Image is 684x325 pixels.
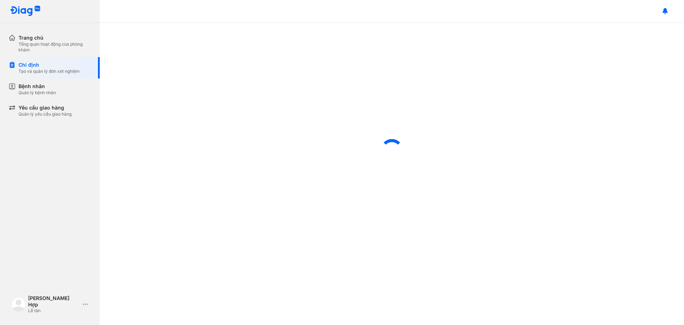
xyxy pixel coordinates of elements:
[19,104,72,111] div: Yêu cầu giao hàng
[19,83,56,90] div: Bệnh nhân
[28,295,80,308] div: [PERSON_NAME] Hợp
[10,6,41,17] img: logo
[28,308,80,314] div: Lễ tân
[19,90,56,96] div: Quản lý bệnh nhân
[11,297,26,311] img: logo
[19,41,91,53] div: Tổng quan hoạt động của phòng khám
[19,34,91,41] div: Trang chủ
[19,111,72,117] div: Quản lý yêu cầu giao hàng
[19,61,80,68] div: Chỉ định
[19,68,80,74] div: Tạo và quản lý đơn xét nghiệm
